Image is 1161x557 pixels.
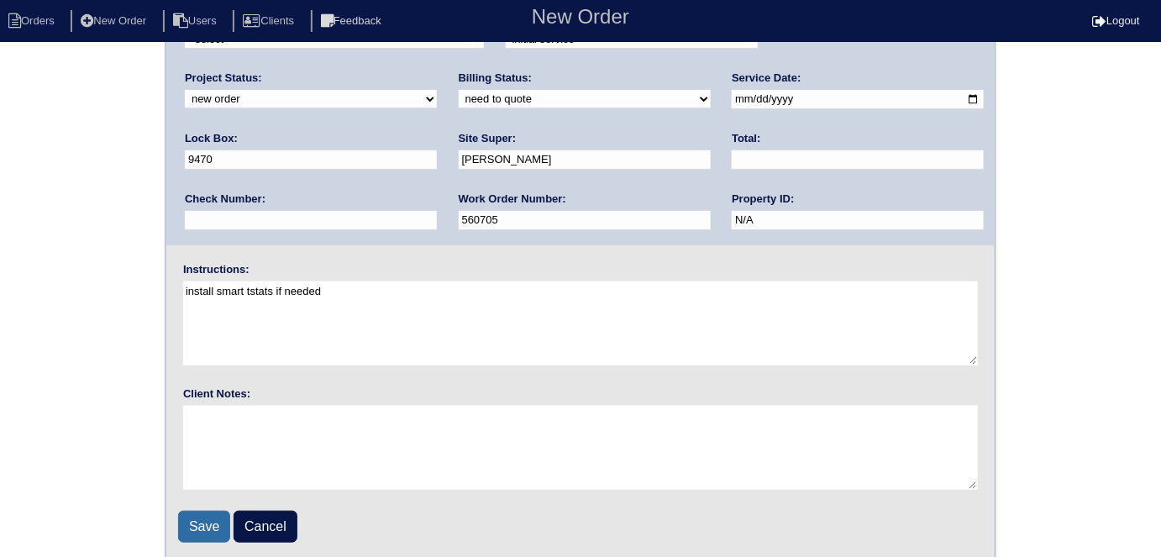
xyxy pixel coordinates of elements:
li: Clients [233,10,307,33]
label: Billing Status: [459,71,532,86]
a: Logout [1092,14,1140,27]
label: Client Notes: [183,386,250,402]
a: New Order [71,14,160,27]
label: Total: [732,131,760,146]
a: Cancel [234,511,297,543]
a: Users [163,14,230,27]
input: Save [178,511,230,543]
label: Service Date: [732,71,801,86]
li: Feedback [311,10,395,33]
label: Instructions: [183,262,250,277]
a: Clients [233,14,307,27]
label: Work Order Number: [459,192,566,207]
label: Property ID: [732,192,794,207]
label: Project Status: [185,71,262,86]
li: Users [163,10,230,33]
li: New Order [71,10,160,33]
label: Lock Box: [185,131,238,146]
label: Check Number: [185,192,265,207]
label: Site Super: [459,131,517,146]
